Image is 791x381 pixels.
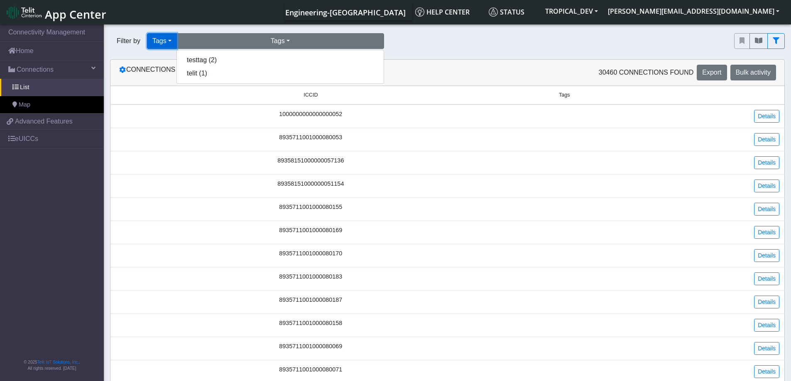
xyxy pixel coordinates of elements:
[730,65,776,80] button: Bulk activity
[415,7,470,17] span: Help center
[176,33,384,49] button: Tags
[45,7,106,22] span: App Center
[603,4,784,19] button: [PERSON_NAME][EMAIL_ADDRESS][DOMAIN_NAME]
[115,110,506,119] div: 1000000000000000052
[20,83,29,92] span: List
[489,7,524,17] span: Status
[177,53,384,67] button: testtag (2)
[115,272,506,282] div: 8935711001000080183
[147,33,177,49] button: Tags
[754,296,779,308] a: Details
[697,65,727,80] button: Export
[754,272,779,285] a: Details
[559,91,570,99] span: Tags
[19,100,30,109] span: Map
[754,133,779,146] a: Details
[115,319,506,328] div: 8935711001000080158
[115,156,506,165] div: 89358151000000057136
[754,249,779,262] a: Details
[285,7,406,17] span: Engineering-[GEOGRAPHIC_DATA]
[489,7,498,17] img: status.svg
[115,365,506,374] div: 8935711001000080071
[177,67,384,80] button: telit (1)
[412,4,485,20] a: Help center
[304,91,318,99] span: ICCID
[15,116,73,126] span: Advanced Features
[754,226,779,239] a: Details
[115,249,506,258] div: 8935711001000080170
[754,180,779,192] a: Details
[113,65,448,80] div: Connections
[7,3,105,21] a: App Center
[754,110,779,123] a: Details
[115,180,506,189] div: 89358151000000051154
[115,133,506,142] div: 8935711001000080053
[115,203,506,212] div: 8935711001000080155
[754,319,779,332] a: Details
[115,342,506,351] div: 8935711001000080069
[115,296,506,305] div: 8935711001000080187
[540,4,603,19] button: TROPICAL_DEV
[37,360,79,364] a: Telit IoT Solutions, Inc.
[17,65,54,75] span: Connections
[734,33,785,49] div: fitlers menu
[736,69,771,76] span: Bulk activity
[110,36,147,46] span: Filter by
[754,203,779,216] a: Details
[7,6,42,19] img: logo-telit-cinterion-gw-new.png
[754,342,779,355] a: Details
[754,156,779,169] a: Details
[415,7,424,17] img: knowledge.svg
[485,4,540,20] a: Status
[599,68,694,78] span: 30460 Connections found
[754,365,779,378] a: Details
[285,4,405,20] a: Your current platform instance
[115,226,506,235] div: 8935711001000080169
[702,69,721,76] span: Export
